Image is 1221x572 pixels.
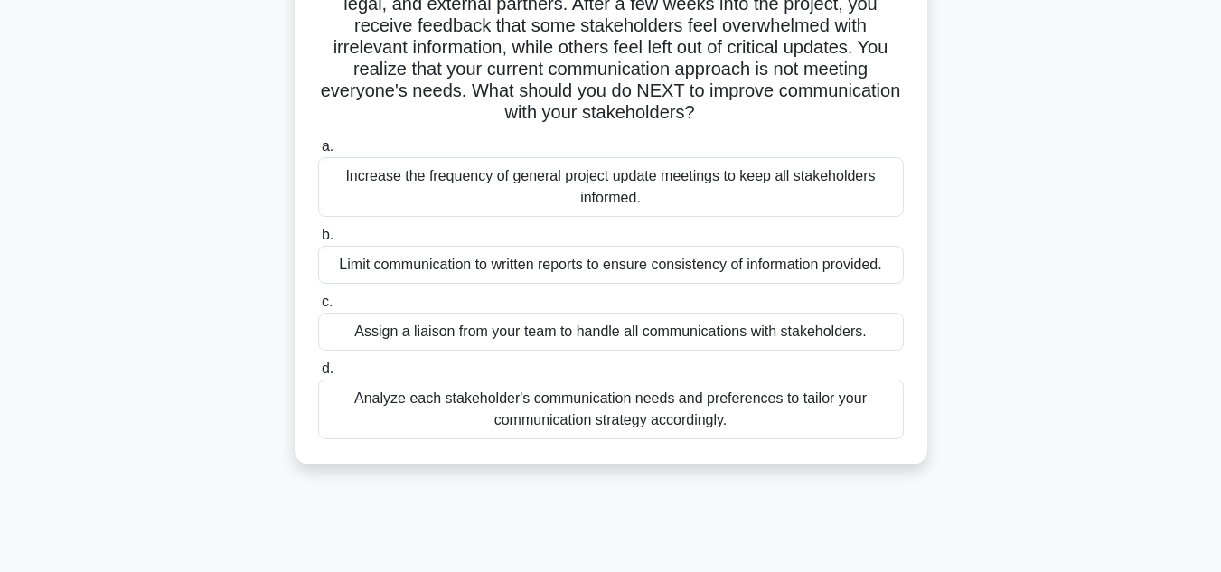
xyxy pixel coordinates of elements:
[322,294,333,309] span: c.
[318,157,904,217] div: Increase the frequency of general project update meetings to keep all stakeholders informed.
[322,138,333,154] span: a.
[318,246,904,284] div: Limit communication to written reports to ensure consistency of information provided.
[318,380,904,439] div: Analyze each stakeholder's communication needs and preferences to tailor your communication strat...
[322,361,333,376] span: d.
[318,313,904,351] div: Assign a liaison from your team to handle all communications with stakeholders.
[322,227,333,242] span: b.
